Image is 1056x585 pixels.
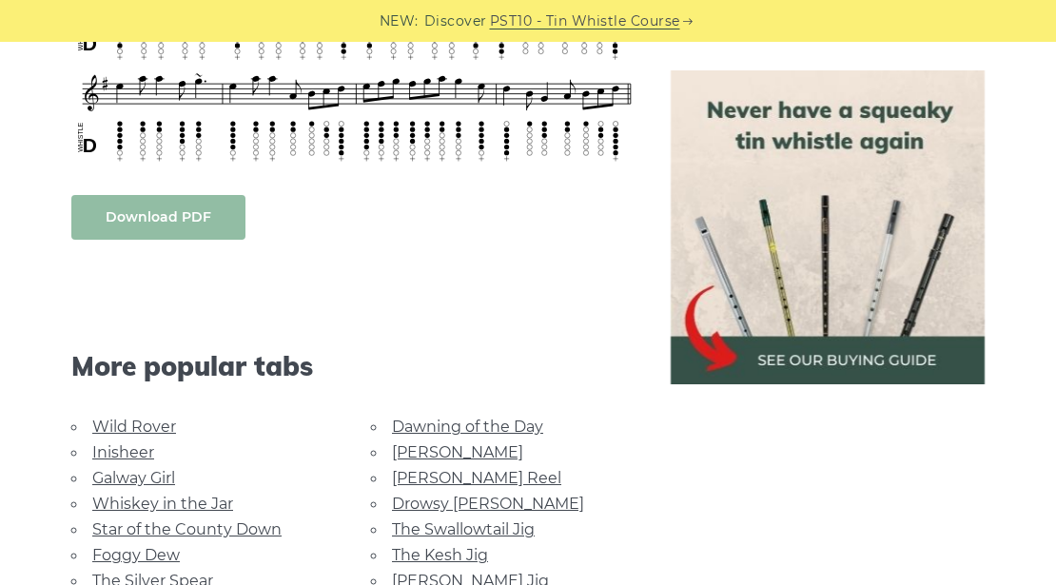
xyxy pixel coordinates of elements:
a: Download PDF [71,195,245,240]
a: [PERSON_NAME] [392,443,523,461]
span: Discover [424,10,487,32]
a: The Swallowtail Jig [392,520,535,538]
a: Drowsy [PERSON_NAME] [392,495,584,513]
a: Star of the County Down [92,520,282,538]
a: Inisheer [92,443,154,461]
img: tin whistle buying guide [671,70,985,384]
a: Foggy Dew [92,546,180,564]
a: Wild Rover [92,418,176,436]
a: Galway Girl [92,469,175,487]
a: [PERSON_NAME] Reel [392,469,561,487]
a: Whiskey in the Jar [92,495,233,513]
span: More popular tabs [71,350,642,382]
a: The Kesh Jig [392,546,488,564]
span: NEW: [380,10,419,32]
a: Dawning of the Day [392,418,543,436]
a: PST10 - Tin Whistle Course [490,10,680,32]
